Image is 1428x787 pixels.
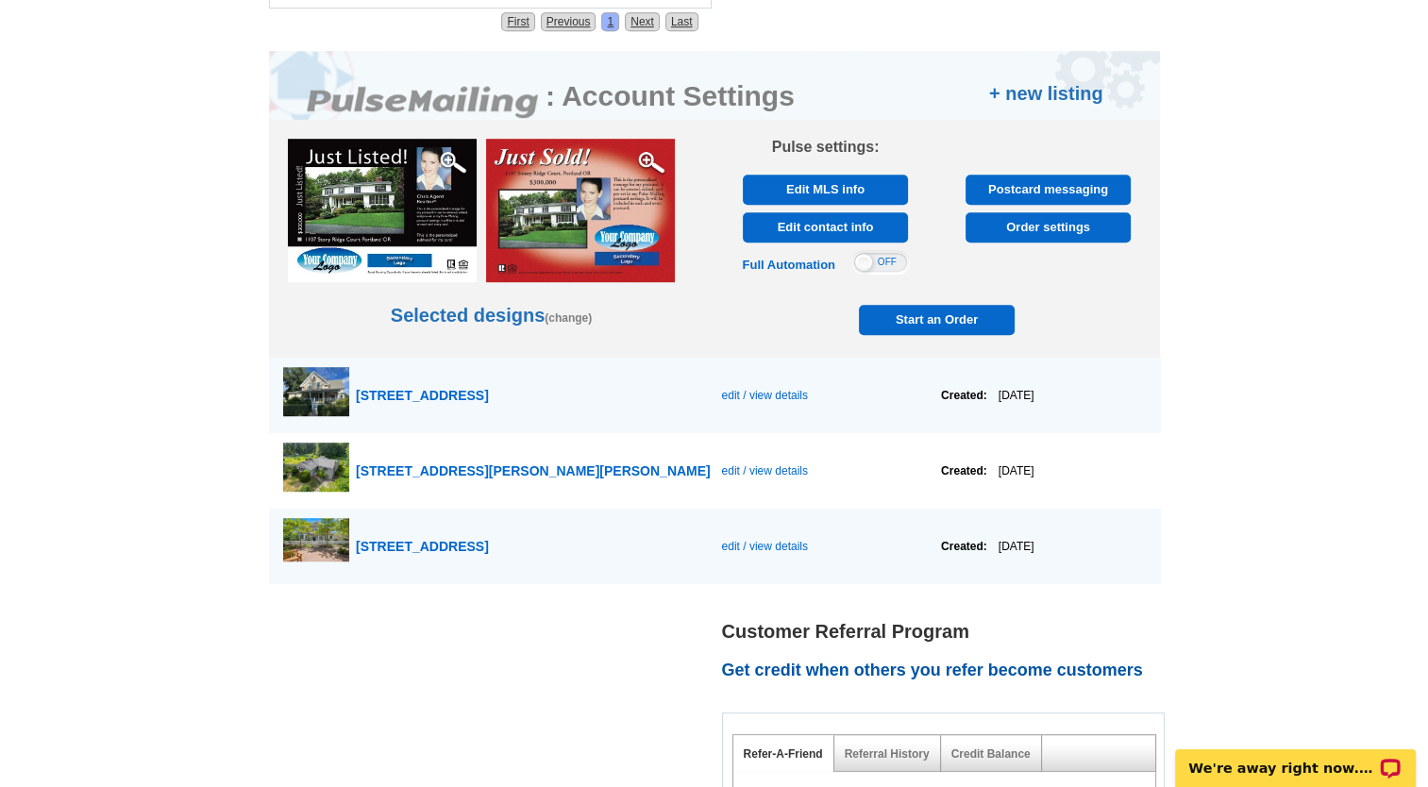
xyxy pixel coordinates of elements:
a: Last [665,12,698,31]
img: Pulse1_js_RF_sample.jpg [486,139,675,282]
a: Next [625,12,660,31]
a: Start an Order [859,305,1015,335]
img: thumb-68a52da5e06f9.jpg [283,367,349,417]
strong: Created: [941,389,987,402]
span: edit / view details [721,389,807,402]
a: Postcard messaging [966,175,1131,205]
h2: Get credit when others you refer become customers [722,661,1175,681]
span: [DATE] [987,540,1034,553]
span: Start an Order [864,305,1011,335]
strong: Created: [941,540,987,553]
a: First [501,12,534,31]
a: Refer-A-Friend [744,747,823,761]
span: Postcard messaging [971,175,1125,205]
a: Previous [541,12,596,31]
img: Pulse4_RF_JL_sample.jpg [288,139,477,282]
div: Full Automation [743,256,835,275]
a: Referral History [845,747,930,761]
img: thumb-68a52136e712c.jpg [283,443,349,492]
span: Order settings [971,212,1125,243]
a: + new listing [989,79,1103,108]
span: Edit contact info [748,212,902,243]
a: [STREET_ADDRESS] edit / view details Created:[DATE] [269,358,1161,433]
span: [DATE] [987,464,1034,477]
span: [STREET_ADDRESS][PERSON_NAME][PERSON_NAME] [356,463,711,478]
img: magnify-glass.png [637,148,665,176]
a: Edit MLS info [743,175,908,205]
h1: Customer Referral Program [722,622,1175,642]
img: magnify-glass.png [439,148,467,176]
h2: : Account Settings [546,79,795,113]
span: [DATE] [987,389,1034,402]
span: [STREET_ADDRESS] [356,388,489,403]
strong: Created: [941,464,987,477]
h3: Pulse settings: [733,139,918,156]
a: [STREET_ADDRESS] edit / view details Created:[DATE] [269,509,1161,584]
a: Credit Balance [951,747,1031,761]
img: logo.png [307,86,543,120]
span: edit / view details [721,540,807,553]
img: thumb-689d3d31cccc1.jpg [283,518,349,562]
a: Edit contact info [743,212,908,243]
p: Selected designs [269,165,714,329]
span: edit / view details [721,464,807,477]
a: [STREET_ADDRESS][PERSON_NAME][PERSON_NAME] edit / view details Created:[DATE] [269,433,1161,509]
span: [STREET_ADDRESS] [356,539,489,554]
a: 1 [601,12,619,31]
a: Order settings [966,212,1131,243]
a: (change) [545,311,592,325]
iframe: LiveChat chat widget [1163,728,1428,787]
span: Edit MLS info [748,175,902,205]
